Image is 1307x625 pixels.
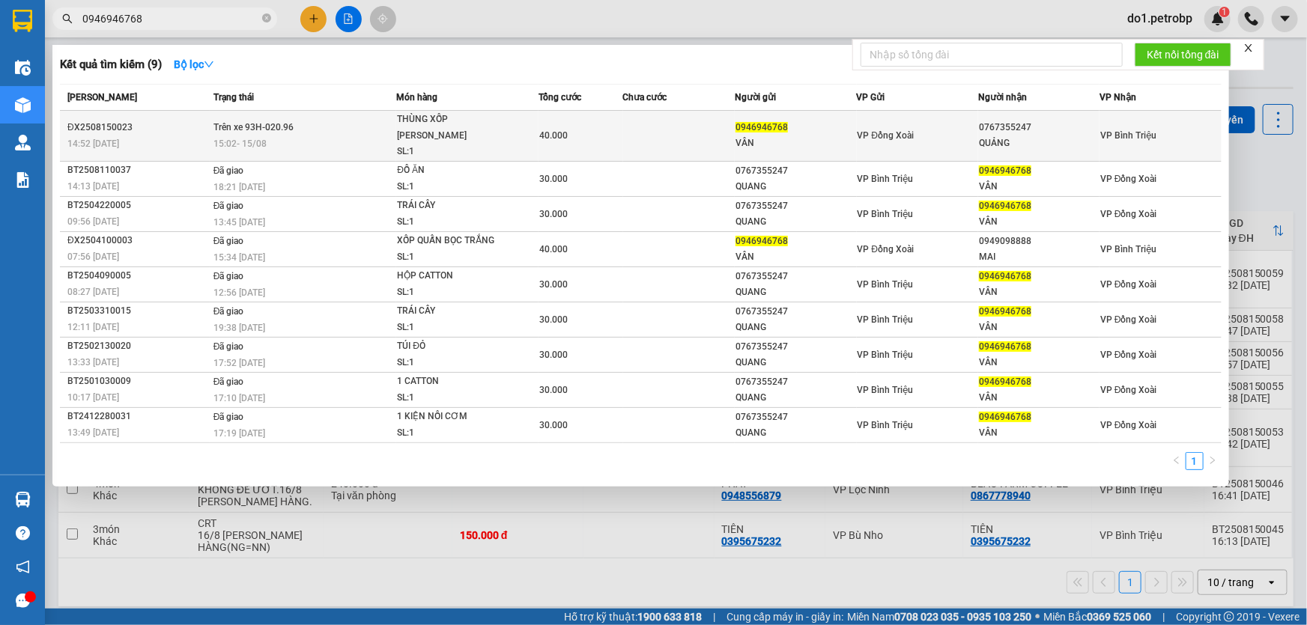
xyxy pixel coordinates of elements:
[397,233,509,249] div: XỐP QUẤN BỌC TRẮNG
[213,412,244,422] span: Đã giao
[539,314,568,325] span: 30.000
[735,92,776,103] span: Người gửi
[736,390,855,406] div: QUANG
[539,420,568,430] span: 30.000
[67,374,209,389] div: BT2501030009
[539,244,568,254] span: 40.000
[979,201,1031,211] span: 0946946768
[736,284,855,300] div: QUANG
[1100,92,1136,103] span: VP Nhận
[539,350,568,360] span: 30.000
[262,13,271,22] span: close-circle
[736,355,855,371] div: QUANG
[213,92,254,103] span: Trạng thái
[213,138,267,149] span: 15:02 - 15/08
[858,385,914,395] span: VP Bình Triệu
[213,306,244,317] span: Đã giao
[397,355,509,371] div: SL: 1
[857,92,885,103] span: VP Gửi
[397,338,509,355] div: TÚI ĐỎ
[262,12,271,26] span: close-circle
[397,390,509,406] div: SL: 1
[67,268,209,284] div: BT2504090005
[978,92,1027,103] span: Người nhận
[1204,452,1222,470] button: right
[213,341,244,352] span: Đã giao
[213,201,244,211] span: Đã giao
[204,59,214,70] span: down
[213,165,244,176] span: Đã giao
[67,287,119,297] span: 08:27 [DATE]
[979,135,1099,151] div: QUẢNG
[979,425,1099,441] div: VÂN
[1100,209,1157,219] span: VP Đồng Xoài
[213,287,265,298] span: 12:56 [DATE]
[67,427,119,438] span: 13:49 [DATE]
[736,304,855,320] div: 0767355247
[397,162,509,179] div: ĐỒ ĂN
[15,492,31,507] img: warehouse-icon
[213,393,265,403] span: 17:10 [DATE]
[397,179,509,195] div: SL: 1
[213,217,265,228] span: 13:45 [DATE]
[979,234,1099,249] div: 0949098888
[67,251,119,262] span: 07:56 [DATE]
[67,357,119,368] span: 13:33 [DATE]
[1168,452,1186,470] li: Previous Page
[16,526,30,540] span: question-circle
[15,97,31,113] img: warehouse-icon
[979,306,1031,317] span: 0946946768
[979,390,1099,406] div: VÂN
[213,236,244,246] span: Đã giao
[1100,279,1157,290] span: VP Đồng Xoài
[16,594,30,608] span: message
[736,425,855,441] div: QUANG
[213,376,244,387] span: Đã giao
[1147,46,1219,63] span: Kết nối tổng đài
[67,138,119,149] span: 14:52 [DATE]
[67,181,119,192] span: 14:13 [DATE]
[15,135,31,150] img: warehouse-icon
[1208,456,1217,465] span: right
[736,339,855,355] div: 0767355247
[1186,453,1203,469] a: 1
[736,122,788,132] span: 0946946768
[213,323,265,333] span: 19:38 [DATE]
[1100,244,1156,254] span: VP Bình Triệu
[397,303,509,320] div: TRÁI CÂY
[736,249,855,265] div: VÂN
[396,92,437,103] span: Món hàng
[1172,456,1181,465] span: left
[213,271,244,281] span: Đã giao
[397,268,509,284] div: HỘP CATTON
[213,428,265,439] span: 17:19 [DATE]
[979,376,1031,387] span: 0946946768
[67,92,137,103] span: [PERSON_NAME]
[174,58,214,70] strong: Bộ lọc
[736,163,855,179] div: 0767355247
[1100,174,1157,184] span: VP Đồng Xoài
[67,233,209,249] div: ĐX2504100003
[213,252,265,263] span: 15:34 [DATE]
[736,179,855,195] div: QUANG
[397,374,509,390] div: 1 CATTON
[1204,452,1222,470] li: Next Page
[539,209,568,219] span: 30.000
[67,322,119,332] span: 12:11 [DATE]
[736,269,855,284] div: 0767355247
[979,249,1099,265] div: MAI
[858,279,914,290] span: VP Bình Triệu
[1168,452,1186,470] button: left
[67,162,209,178] div: BT2508110037
[736,198,855,214] div: 0767355247
[539,174,568,184] span: 30.000
[397,284,509,301] div: SL: 1
[736,236,788,246] span: 0946946768
[979,320,1099,335] div: VÂN
[67,216,119,227] span: 09:56 [DATE]
[1186,452,1204,470] li: 1
[979,179,1099,195] div: VÂN
[1100,420,1157,430] span: VP Đồng Xoài
[15,172,31,188] img: solution-icon
[539,92,581,103] span: Tổng cước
